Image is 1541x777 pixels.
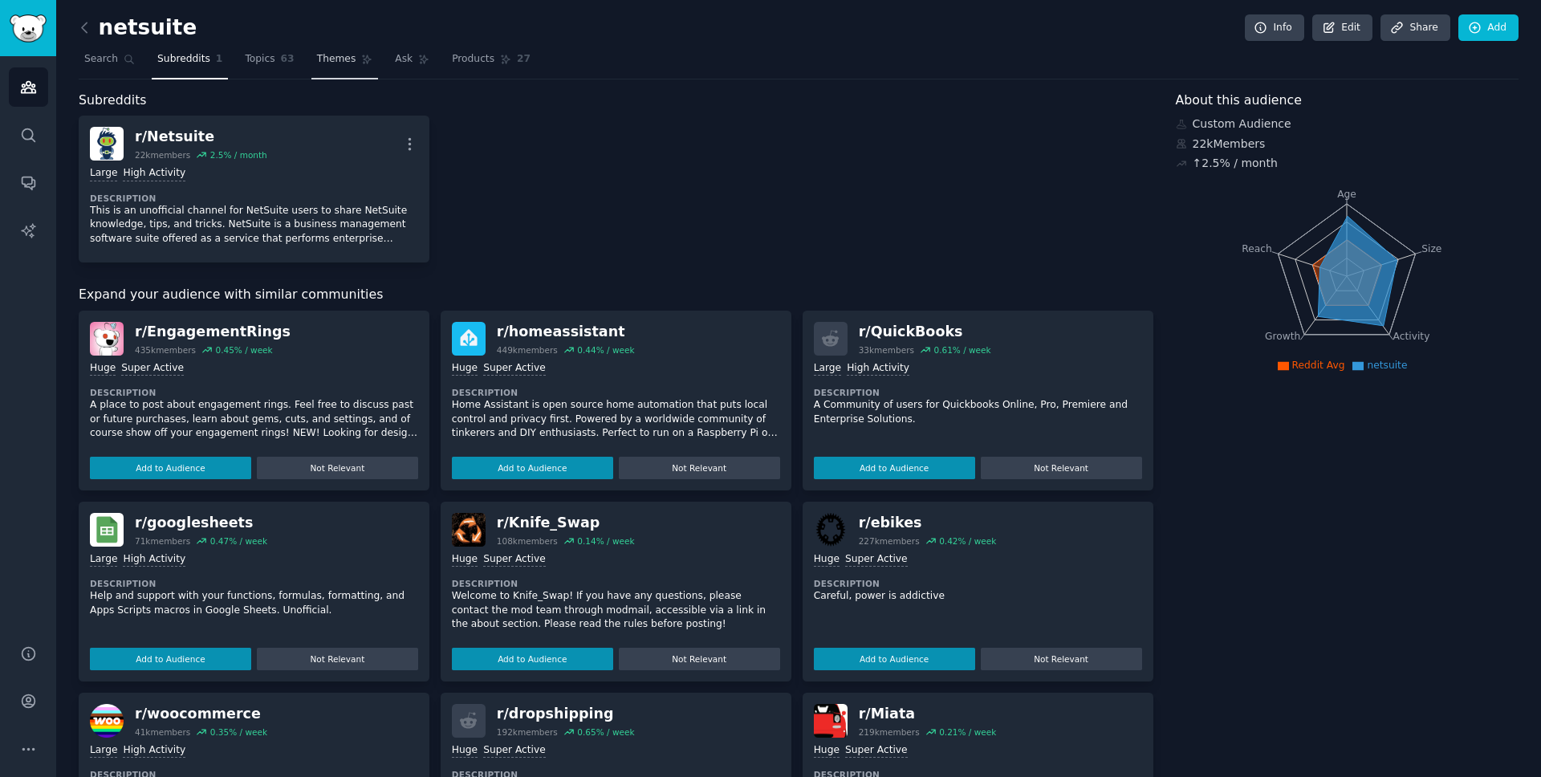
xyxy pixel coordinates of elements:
button: Not Relevant [619,457,780,479]
div: r/ googlesheets [135,513,267,533]
div: 0.61 % / week [933,344,990,356]
div: Huge [814,743,840,759]
button: Add to Audience [452,457,613,479]
div: Super Active [483,552,546,567]
img: woocommerce [90,704,124,738]
a: Subreddits1 [152,47,228,79]
img: homeassistant [452,322,486,356]
div: 0.35 % / week [210,726,267,738]
div: Huge [814,552,840,567]
dt: Description [814,578,1142,589]
div: Large [90,552,117,567]
span: Topics [245,52,274,67]
p: A place to post about engagement rings. Feel free to discuss past or future purchases, learn abou... [90,398,418,441]
div: High Activity [123,166,185,181]
div: Super Active [121,361,184,376]
button: Not Relevant [257,457,418,479]
dt: Description [452,387,780,398]
div: 71k members [135,535,190,547]
div: 22k members [135,149,190,161]
span: netsuite [1367,360,1407,371]
div: 108k members [497,535,558,547]
button: Not Relevant [619,648,780,670]
div: Super Active [845,743,908,759]
div: r/ Miata [859,704,997,724]
div: Super Active [483,361,546,376]
span: Subreddits [79,91,147,111]
img: Miata [814,704,848,738]
a: Netsuiter/Netsuite22kmembers2.5% / monthLargeHigh ActivityDescriptionThis is an unofficial channe... [79,116,429,262]
span: About this audience [1176,91,1302,111]
div: 192k members [497,726,558,738]
div: 0.42 % / week [939,535,996,547]
div: 0.44 % / week [577,344,634,356]
div: Large [90,743,117,759]
a: Products27 [446,47,536,79]
div: 0.65 % / week [577,726,634,738]
span: Ask [395,52,413,67]
button: Add to Audience [90,648,251,670]
div: Huge [452,552,478,567]
img: ebikes [814,513,848,547]
div: 41k members [135,726,190,738]
div: r/ ebikes [859,513,997,533]
div: Super Active [845,552,908,567]
div: Huge [452,361,478,376]
div: 22k Members [1176,136,1519,153]
button: Not Relevant [981,457,1142,479]
span: Subreddits [157,52,210,67]
img: Netsuite [90,127,124,161]
h2: netsuite [79,15,197,41]
p: Home Assistant is open source home automation that puts local control and privacy first. Powered ... [452,398,780,441]
p: Help and support with your functions, formulas, formatting, and Apps Scripts macros in Google She... [90,589,418,617]
div: r/ EngagementRings [135,322,291,342]
div: Huge [452,743,478,759]
tspan: Age [1337,189,1356,200]
div: Huge [90,361,116,376]
div: r/ woocommerce [135,704,267,724]
a: Topics63 [239,47,299,79]
div: r/ Knife_Swap [497,513,635,533]
span: 1 [216,52,223,67]
span: 27 [517,52,531,67]
button: Not Relevant [257,648,418,670]
dt: Description [90,578,418,589]
p: Welcome to Knife_Swap! If you have any questions, please contact the mod team through modmail, ac... [452,589,780,632]
div: 435k members [135,344,196,356]
div: 33k members [859,344,914,356]
span: Search [84,52,118,67]
dt: Description [90,387,418,398]
div: 0.21 % / week [939,726,996,738]
div: r/ homeassistant [497,322,635,342]
div: High Activity [123,552,185,567]
p: A Community of users for Quickbooks Online, Pro, Premiere and Enterprise Solutions. [814,398,1142,426]
span: Expand your audience with similar communities [79,285,383,305]
button: Not Relevant [981,648,1142,670]
img: EngagementRings [90,322,124,356]
span: Reddit Avg [1292,360,1345,371]
div: 0.47 % / week [210,535,267,547]
tspan: Growth [1265,331,1300,342]
tspan: Reach [1242,242,1272,254]
div: Super Active [483,743,546,759]
div: 449k members [497,344,558,356]
p: This is an unofficial channel for NetSuite users to share NetSuite knowledge, tips, and tricks. N... [90,204,418,246]
div: High Activity [123,743,185,759]
a: Share [1380,14,1450,42]
tspan: Size [1421,242,1441,254]
dt: Description [90,193,418,204]
a: Ask [389,47,435,79]
dt: Description [814,387,1142,398]
div: 219k members [859,726,920,738]
span: 63 [281,52,295,67]
div: r/ dropshipping [497,704,635,724]
tspan: Activity [1393,331,1429,342]
div: Custom Audience [1176,116,1519,132]
img: Knife_Swap [452,513,486,547]
div: Large [90,166,117,181]
div: r/ Netsuite [135,127,267,147]
button: Add to Audience [814,648,975,670]
span: Products [452,52,494,67]
div: Large [814,361,841,376]
div: 227k members [859,535,920,547]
